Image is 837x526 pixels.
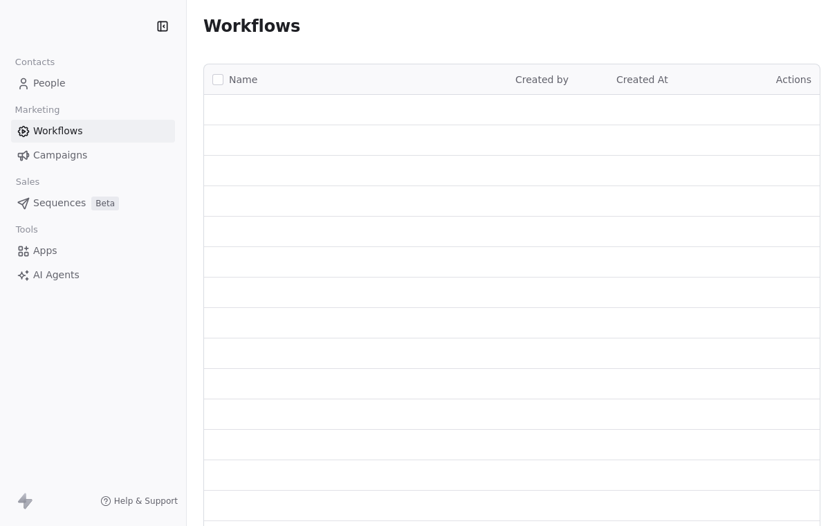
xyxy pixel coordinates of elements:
a: People [11,72,175,95]
span: Campaigns [33,148,87,163]
a: Help & Support [100,496,178,507]
a: Apps [11,239,175,262]
span: AI Agents [33,268,80,282]
span: Apps [33,244,57,258]
span: Created by [515,74,569,85]
span: Sales [10,172,46,192]
span: Actions [776,74,811,85]
a: AI Agents [11,264,175,287]
span: Beta [91,197,119,210]
span: Name [229,73,257,87]
span: Sequences [33,196,86,210]
span: Tools [10,219,44,240]
span: Workflows [203,17,300,36]
span: People [33,76,66,91]
span: Created At [616,74,668,85]
span: Workflows [33,124,83,138]
span: Marketing [9,100,66,120]
span: Help & Support [114,496,178,507]
a: Workflows [11,120,175,143]
span: Contacts [9,52,61,73]
a: SequencesBeta [11,192,175,215]
a: Campaigns [11,144,175,167]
